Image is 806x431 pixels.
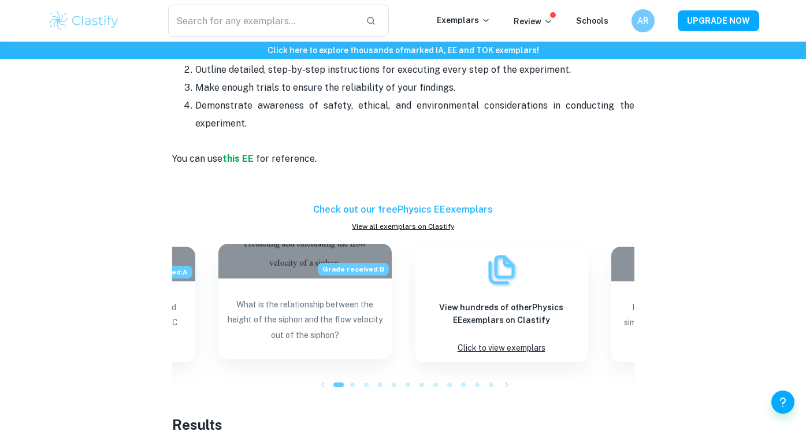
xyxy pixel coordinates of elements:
[458,340,545,356] p: Click to view exemplars
[632,9,655,32] button: AR
[621,300,775,351] p: How does increasing the angle of a simple pendulum affect its time period?
[172,203,634,217] h6: Check out our free Physics EE exemplars
[576,16,608,25] a: Schools
[437,14,491,27] p: Exemplars
[514,15,553,28] p: Review
[218,247,392,362] a: Blog exemplar: What is the relationship between the heiGrade received:BWhat is the relationship b...
[678,10,759,31] button: UPGRADE NOW
[168,5,357,37] input: Search for any exemplars...
[424,301,579,326] h6: View hundreds of other Physics EE exemplars on Clastify
[771,391,794,414] button: Help and Feedback
[195,79,634,96] p: Make enough trials to ensure the reliability of your findings.
[484,252,519,287] img: Exemplars
[47,9,121,32] img: Clastify logo
[222,153,254,164] strong: this EE
[2,44,804,57] h6: Click here to explore thousands of marked IA, EE and TOK exemplars !
[318,263,389,276] span: Grade received: B
[195,97,634,132] p: Demonstrate awareness of safety, ethical, and environmental considerations in conducting the expe...
[222,153,256,164] a: this EE
[172,132,634,203] p: You can use for reference.
[415,247,588,362] a: ExemplarsView hundreds of otherPhysics EEexemplars on ClastifyClick to view exemplars
[228,297,382,348] p: What is the relationship between the height of the siphon and the flow velocity out of the siphon?
[611,247,785,362] a: Blog exemplar: How does increasing the angle of a simplHow does increasing the angle of a simple ...
[636,14,649,27] h6: AR
[195,61,634,79] p: Outline detailed, step-by-step instructions for executing every step of the experiment.
[172,221,634,232] a: View all exemplars on Clastify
